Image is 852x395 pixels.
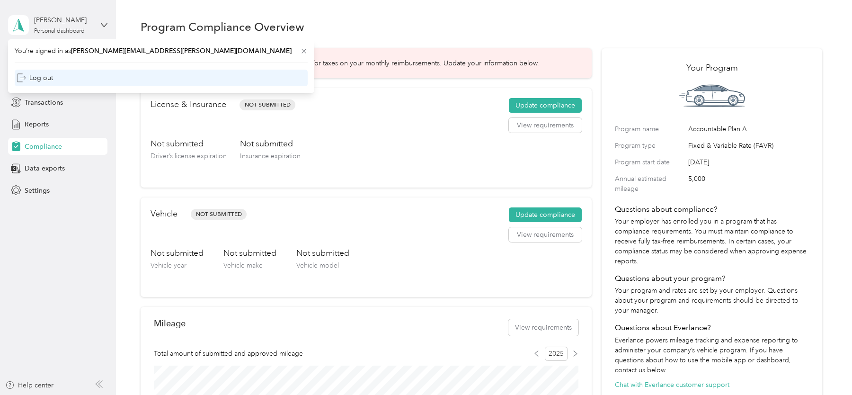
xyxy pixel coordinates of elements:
[615,286,809,315] p: Your program and rates are set by your employer. Questions about your program and requirements sh...
[509,207,582,223] button: Update compliance
[151,152,227,160] span: Driver’s license expiration
[154,318,186,328] h2: Mileage
[615,62,809,74] h2: Your Program
[141,22,304,32] h1: Program Compliance Overview
[151,261,186,269] span: Vehicle year
[799,342,852,395] iframe: Everlance-gr Chat Button Frame
[151,138,227,150] h3: Not submitted
[509,227,582,242] button: View requirements
[240,152,301,160] span: Insurance expiration
[5,380,53,390] button: Help center
[25,98,63,108] span: Transactions
[296,247,349,259] h3: Not submitted
[25,142,62,152] span: Compliance
[240,99,295,110] span: Not Submitted
[164,58,539,68] p: You are not compliant, and could be responsible for taxes on your monthly reimbursements. Update ...
[615,322,809,333] h4: Questions about Everlance?
[296,261,339,269] span: Vehicle model
[17,73,53,83] div: Log out
[615,273,809,284] h4: Questions about your program?
[154,349,303,359] span: Total amount of submitted and approved mileage
[688,157,809,167] span: [DATE]
[615,141,685,151] label: Program type
[509,118,582,133] button: View requirements
[240,138,301,150] h3: Not submitted
[688,141,809,151] span: Fixed & Variable Rate (FAVR)
[71,47,292,55] span: [PERSON_NAME][EMAIL_ADDRESS][PERSON_NAME][DOMAIN_NAME]
[191,209,247,220] span: Not Submitted
[615,380,729,390] button: Chat with Everlance customer support
[25,186,50,196] span: Settings
[151,247,204,259] h3: Not submitted
[34,15,93,25] div: [PERSON_NAME]
[15,46,308,56] span: You’re signed in as
[615,174,685,194] label: Annual estimated mileage
[615,204,809,215] h4: Questions about compliance?
[223,261,263,269] span: Vehicle make
[34,28,85,34] div: Personal dashboard
[509,98,582,113] button: Update compliance
[25,163,65,173] span: Data exports
[615,335,809,375] p: Everlance powers mileage tracking and expense reporting to administer your company’s vehicle prog...
[615,124,685,134] label: Program name
[151,98,226,111] h2: License & Insurance
[223,247,276,259] h3: Not submitted
[545,347,568,361] span: 2025
[615,157,685,167] label: Program start date
[151,207,177,220] h2: Vehicle
[508,319,578,336] button: View requirements
[688,174,809,194] span: 5,000
[615,216,809,266] p: Your employer has enrolled you in a program that has compliance requirements. You must maintain c...
[688,124,809,134] span: Accountable Plan A
[25,119,49,129] span: Reports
